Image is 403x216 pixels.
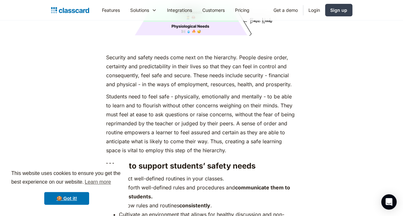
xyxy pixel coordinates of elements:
a: Login [303,3,325,17]
li: Set forth well-defined rules and procedures and [119,183,297,201]
span: This website uses cookies to ensure you get the best experience on our website. [11,170,122,187]
div: Solutions [130,7,149,13]
a: dismiss cookie message [44,192,89,205]
a: Get a demo [268,3,303,17]
div: Solutions [125,3,162,17]
strong: consistently [179,202,210,209]
li: Enact well-defined routines in your classes. [119,174,297,183]
a: Pricing [230,3,255,17]
div: cookieconsent [5,163,128,211]
a: Integrations [162,3,197,17]
p: ‍ [106,41,297,50]
h3: Ways to support students’ safety needs [106,161,297,171]
a: Sign up [325,4,352,16]
div: Sign up [330,7,347,13]
a: home [51,6,89,15]
li: Follow rules and routines . [119,201,297,210]
div: Open Intercom Messenger [381,194,397,210]
a: learn more about cookies [84,177,112,187]
a: Customers [197,3,230,17]
p: Security and safety needs come next on the hierarchy. People desire order, certainty and predicta... [106,53,297,89]
p: Students need to feel safe - physically, emotionally and mentally - to be able to learn and to fl... [106,92,297,155]
a: Features [97,3,125,17]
